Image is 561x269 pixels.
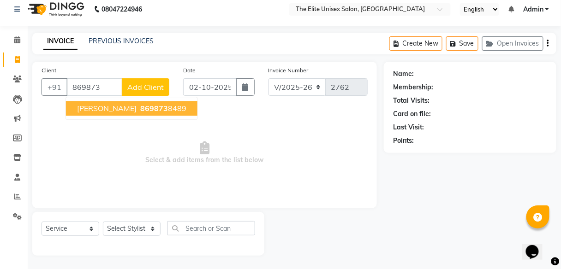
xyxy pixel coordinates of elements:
div: Name: [393,69,414,79]
div: Membership: [393,82,433,92]
button: Open Invoices [482,36,543,51]
div: Points: [393,136,414,146]
a: PREVIOUS INVOICES [89,37,154,45]
input: Search by Name/Mobile/Email/Code [66,78,122,96]
div: Card on file: [393,109,431,119]
span: Admin [523,5,543,14]
div: Total Visits: [393,96,430,105]
button: Save [446,36,478,51]
span: 869873 [140,104,168,113]
span: Add Client [127,82,164,92]
span: Select & add items from the list below [42,107,368,199]
ngb-highlight: 8489 [138,104,186,113]
button: Add Client [122,78,169,96]
label: Date [183,66,196,75]
button: +91 [42,78,67,96]
button: Create New [389,36,442,51]
span: [PERSON_NAME] [77,104,137,113]
a: INVOICE [43,33,78,50]
input: Search or Scan [167,221,255,235]
label: Client [42,66,56,75]
iframe: chat widget [522,232,552,260]
div: Last Visit: [393,123,424,132]
label: Invoice Number [269,66,309,75]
